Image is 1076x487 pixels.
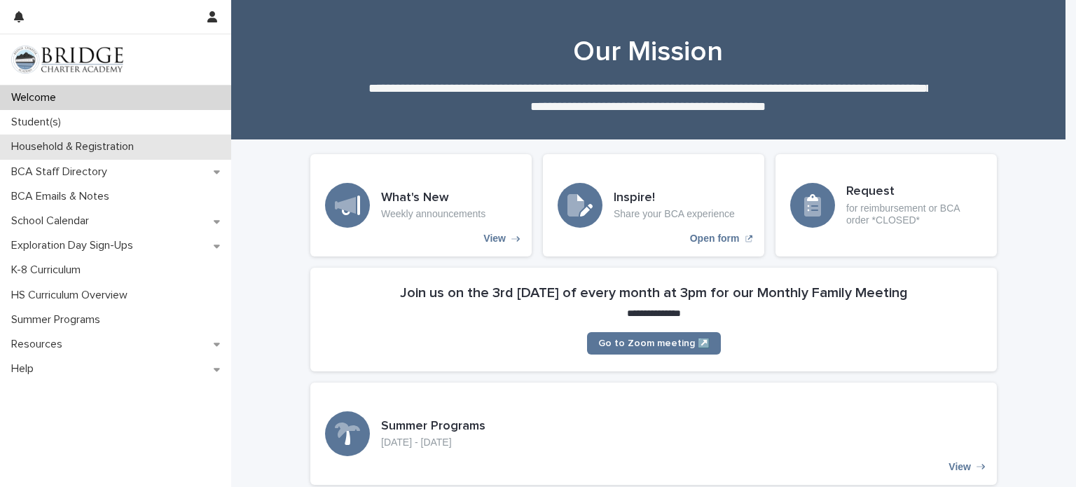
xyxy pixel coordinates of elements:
[6,338,74,351] p: Resources
[587,332,721,355] a: Go to Zoom meeting ↗️
[6,140,145,153] p: Household & Registration
[6,165,118,179] p: BCA Staff Directory
[400,284,908,301] h2: Join us on the 3rd [DATE] of every month at 3pm for our Monthly Family Meeting
[310,383,997,485] a: View
[11,46,123,74] img: V1C1m3IdTEidaUdm9Hs0
[543,154,764,256] a: Open form
[846,203,982,226] p: for reimbursement or BCA order *CLOSED*
[6,263,92,277] p: K-8 Curriculum
[846,184,982,200] h3: Request
[6,289,139,302] p: HS Curriculum Overview
[6,239,144,252] p: Exploration Day Sign-Ups
[614,208,735,220] p: Share your BCA experience
[6,362,45,376] p: Help
[6,313,111,327] p: Summer Programs
[6,116,72,129] p: Student(s)
[6,91,67,104] p: Welcome
[6,190,120,203] p: BCA Emails & Notes
[310,154,532,256] a: View
[690,233,740,245] p: Open form
[381,191,485,206] h3: What's New
[381,437,485,448] p: [DATE] - [DATE]
[305,35,991,69] h1: Our Mission
[614,191,735,206] h3: Inspire!
[381,208,485,220] p: Weekly announcements
[381,419,485,434] h3: Summer Programs
[483,233,506,245] p: View
[598,338,710,348] span: Go to Zoom meeting ↗️
[6,214,100,228] p: School Calendar
[949,461,971,473] p: View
